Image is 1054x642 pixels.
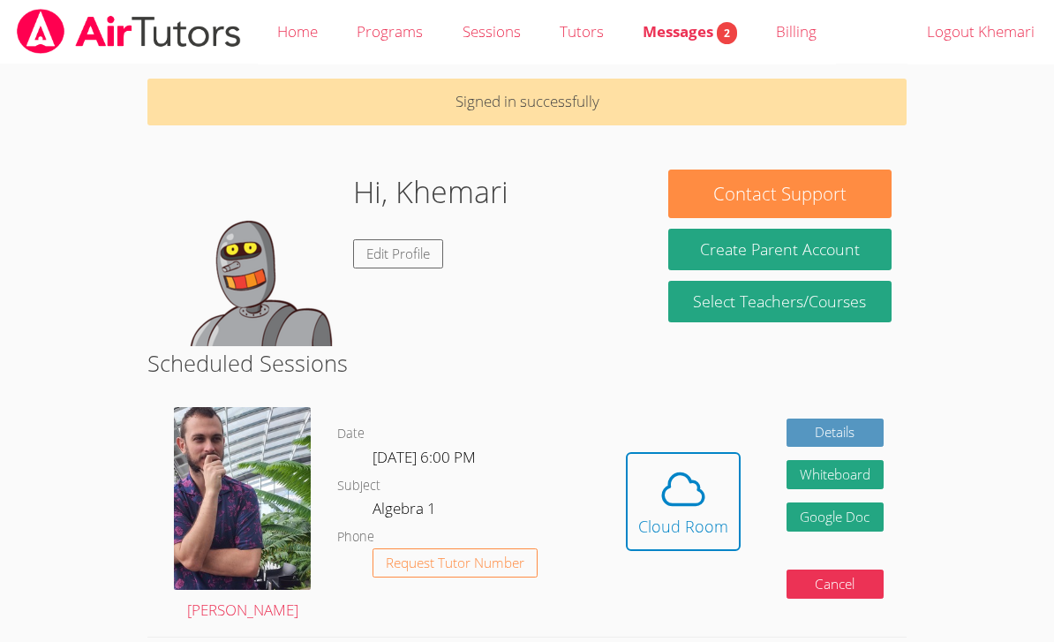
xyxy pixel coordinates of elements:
a: Google Doc [787,502,884,532]
h2: Scheduled Sessions [147,346,907,380]
a: Select Teachers/Courses [668,281,891,322]
span: Messages [643,21,737,42]
img: default.png [162,170,339,346]
a: Details [787,419,884,448]
div: Cloud Room [638,514,728,539]
p: Signed in successfully [147,79,907,125]
h1: Hi, Khemari [353,170,508,215]
dd: Algebra 1 [373,496,440,526]
button: Create Parent Account [668,229,891,270]
img: 20240721_091457.jpg [174,407,311,590]
dt: Date [337,423,365,445]
button: Contact Support [668,170,891,218]
span: [DATE] 6:00 PM [373,447,476,467]
span: 2 [717,22,737,44]
a: [PERSON_NAME] [174,407,311,623]
dt: Subject [337,475,380,497]
button: Cloud Room [626,452,741,551]
img: airtutors_banner-c4298cdbf04f3fff15de1276eac7730deb9818008684d7c2e4769d2f7ddbe033.png [15,9,243,54]
span: Request Tutor Number [386,556,524,570]
button: Cancel [787,570,884,599]
button: Whiteboard [787,460,884,489]
a: Edit Profile [353,239,443,268]
dt: Phone [337,526,374,548]
button: Request Tutor Number [373,548,538,578]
